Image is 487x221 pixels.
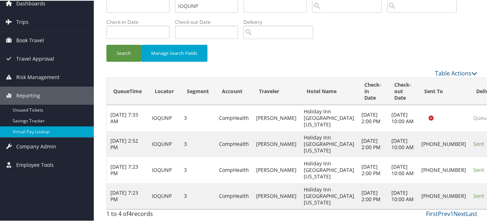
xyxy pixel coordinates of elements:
[466,209,477,217] a: Last
[148,156,180,182] td: IOQUNP
[300,182,358,208] td: Holiday Inn [GEOGRAPHIC_DATA] [US_STATE]
[450,209,453,217] a: 1
[107,104,148,130] td: [DATE] 7:33 AM
[300,156,358,182] td: Holiday Inn [GEOGRAPHIC_DATA] [US_STATE]
[16,137,56,155] span: Company Admin
[418,182,470,208] td: [PHONE_NUMBER]
[148,77,180,104] th: Locator: activate to sort column ascending
[180,104,215,130] td: 3
[253,156,300,182] td: [PERSON_NAME]
[388,156,418,182] td: [DATE] 10:00 AM
[180,182,215,208] td: 3
[358,130,388,156] td: [DATE] 2:00 PM
[300,104,358,130] td: Holiday Inn [GEOGRAPHIC_DATA] [US_STATE]
[16,68,60,86] span: Risk Management
[180,130,215,156] td: 3
[388,130,418,156] td: [DATE] 10:00 AM
[253,182,300,208] td: [PERSON_NAME]
[175,18,243,25] label: Check-out Date
[418,77,470,104] th: Sent To: activate to sort column ascending
[388,104,418,130] td: [DATE] 10:00 AM
[107,156,148,182] td: [DATE] 7:23 PM
[438,209,450,217] a: Prev
[106,44,141,61] button: Search
[300,130,358,156] td: Holiday Inn [GEOGRAPHIC_DATA] [US_STATE]
[418,156,470,182] td: [PHONE_NUMBER]
[107,182,148,208] td: [DATE] 7:23 PM
[435,69,477,77] a: Table Actions
[148,104,180,130] td: IOQUNP
[388,77,418,104] th: Check-out Date: activate to sort column ascending
[16,86,40,104] span: Reporting
[16,155,54,173] span: Employee Tools
[106,209,191,221] div: 1 to 4 of records
[358,156,388,182] td: [DATE] 2:00 PM
[215,156,253,182] td: CompHealth
[473,166,484,173] span: Sent
[215,77,253,104] th: Account: activate to sort column ascending
[180,156,215,182] td: 3
[128,209,132,217] span: 4
[253,104,300,130] td: [PERSON_NAME]
[215,104,253,130] td: CompHealth
[426,209,438,217] a: First
[16,49,54,67] span: Travel Approval
[180,77,215,104] th: Segment: activate to sort column ascending
[473,192,484,199] span: Sent
[215,182,253,208] td: CompHealth
[148,130,180,156] td: IOQUNP
[215,130,253,156] td: CompHealth
[253,130,300,156] td: [PERSON_NAME]
[107,130,148,156] td: [DATE] 2:52 PM
[16,12,28,30] span: Trips
[107,77,148,104] th: QueueTime: activate to sort column ascending
[243,18,319,25] label: Delivery
[253,77,300,104] th: Traveler: activate to sort column ascending
[418,130,470,156] td: [PHONE_NUMBER]
[141,44,207,61] button: Manage Search Fields
[16,31,44,49] span: Book Travel
[358,182,388,208] td: [DATE] 2:00 PM
[300,77,358,104] th: Hotel Name: activate to sort column descending
[358,104,388,130] td: [DATE] 2:00 PM
[148,182,180,208] td: IOQUNP
[453,209,466,217] a: Next
[106,18,175,25] label: Check-in Date
[388,182,418,208] td: [DATE] 10:00 AM
[473,140,484,147] span: Sent
[358,77,388,104] th: Check-in Date: activate to sort column ascending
